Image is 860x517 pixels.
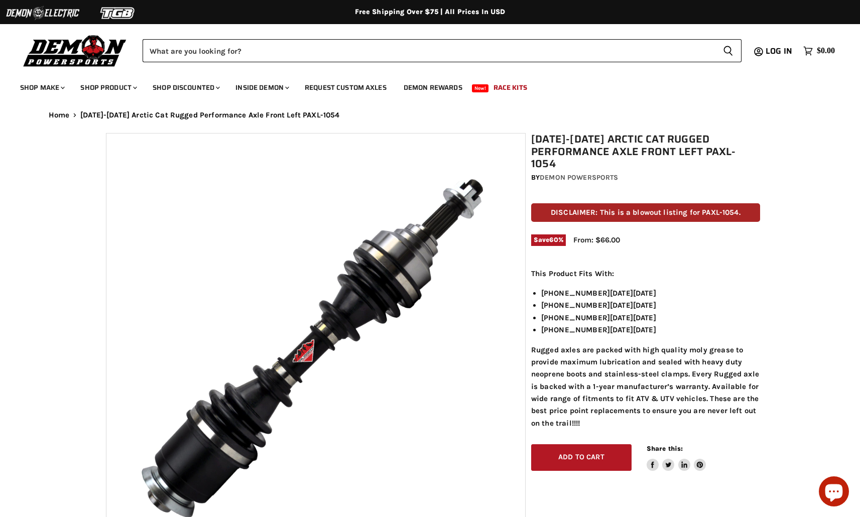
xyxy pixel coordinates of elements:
div: Free Shipping Over $75 | All Prices In USD [29,8,832,17]
span: [DATE]-[DATE] Arctic Cat Rugged Performance Axle Front Left PAXL-1054 [80,111,339,119]
a: Demon Rewards [396,77,470,98]
a: Inside Demon [228,77,295,98]
span: From: $66.00 [573,235,620,244]
nav: Breadcrumbs [29,111,832,119]
ul: Main menu [13,73,832,98]
span: Log in [766,45,792,57]
span: 60 [549,236,558,243]
p: This Product Fits With: [531,268,760,280]
h1: [DATE]-[DATE] Arctic Cat Rugged Performance Axle Front Left PAXL-1054 [531,133,760,170]
input: Search [143,39,715,62]
form: Product [143,39,742,62]
li: [PHONE_NUMBER][DATE][DATE] [541,312,760,324]
a: Shop Product [73,77,143,98]
div: by [531,172,760,183]
span: Save % [531,234,566,245]
p: DISCLAIMER: This is a blowout listing for PAXL-1054. [531,203,760,222]
a: Request Custom Axles [297,77,394,98]
li: [PHONE_NUMBER][DATE][DATE] [541,299,760,311]
img: Demon Powersports [20,33,130,68]
aside: Share this: [647,444,706,471]
a: Home [49,111,70,119]
span: Share this: [647,445,683,452]
a: Demon Powersports [540,173,618,182]
span: Add to cart [558,453,604,461]
img: TGB Logo 2 [80,4,156,23]
a: $0.00 [798,44,840,58]
a: Race Kits [486,77,535,98]
img: Demon Electric Logo 2 [5,4,80,23]
span: $0.00 [817,46,835,56]
li: [PHONE_NUMBER][DATE][DATE] [541,287,760,299]
div: Rugged axles are packed with high quality moly grease to provide maximum lubrication and sealed w... [531,268,760,430]
li: [PHONE_NUMBER][DATE][DATE] [541,324,760,336]
a: Shop Make [13,77,71,98]
a: Log in [761,47,798,56]
button: Add to cart [531,444,632,471]
span: New! [472,84,489,92]
button: Search [715,39,742,62]
inbox-online-store-chat: Shopify online store chat [816,476,852,509]
a: Shop Discounted [145,77,226,98]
